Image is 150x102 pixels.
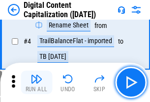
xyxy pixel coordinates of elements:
button: Run All [21,71,52,94]
img: Skip [93,73,105,85]
button: Undo [52,71,84,94]
img: Back [8,4,20,16]
img: Settings menu [130,4,142,16]
div: to [118,38,123,45]
div: Skip [93,86,106,92]
img: Undo [62,73,74,85]
button: Skip [84,71,115,94]
div: TrailBalanceFlat - imported [37,35,114,47]
img: Support [118,6,125,14]
div: Run All [26,86,48,92]
div: Rename Sheet [47,20,90,31]
div: Undo [60,86,75,92]
img: Main button [123,75,139,90]
span: # 4 [24,37,31,45]
div: Digital Content Capitalization ([DATE]) [24,0,114,19]
div: TB [DATE] [37,51,68,63]
div: from [94,22,107,29]
img: Run All [30,73,42,85]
